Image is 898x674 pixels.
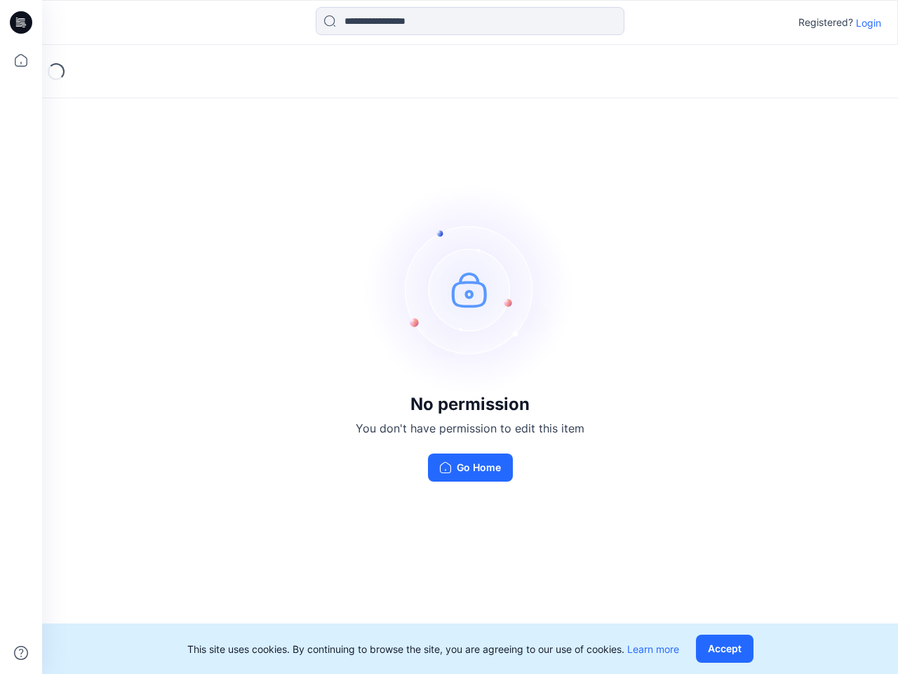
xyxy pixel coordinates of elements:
[356,395,584,414] h3: No permission
[365,184,575,395] img: no-perm.svg
[428,454,513,482] button: Go Home
[856,15,881,30] p: Login
[356,420,584,437] p: You don't have permission to edit this item
[798,14,853,31] p: Registered?
[187,642,679,656] p: This site uses cookies. By continuing to browse the site, you are agreeing to our use of cookies.
[696,635,753,663] button: Accept
[627,643,679,655] a: Learn more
